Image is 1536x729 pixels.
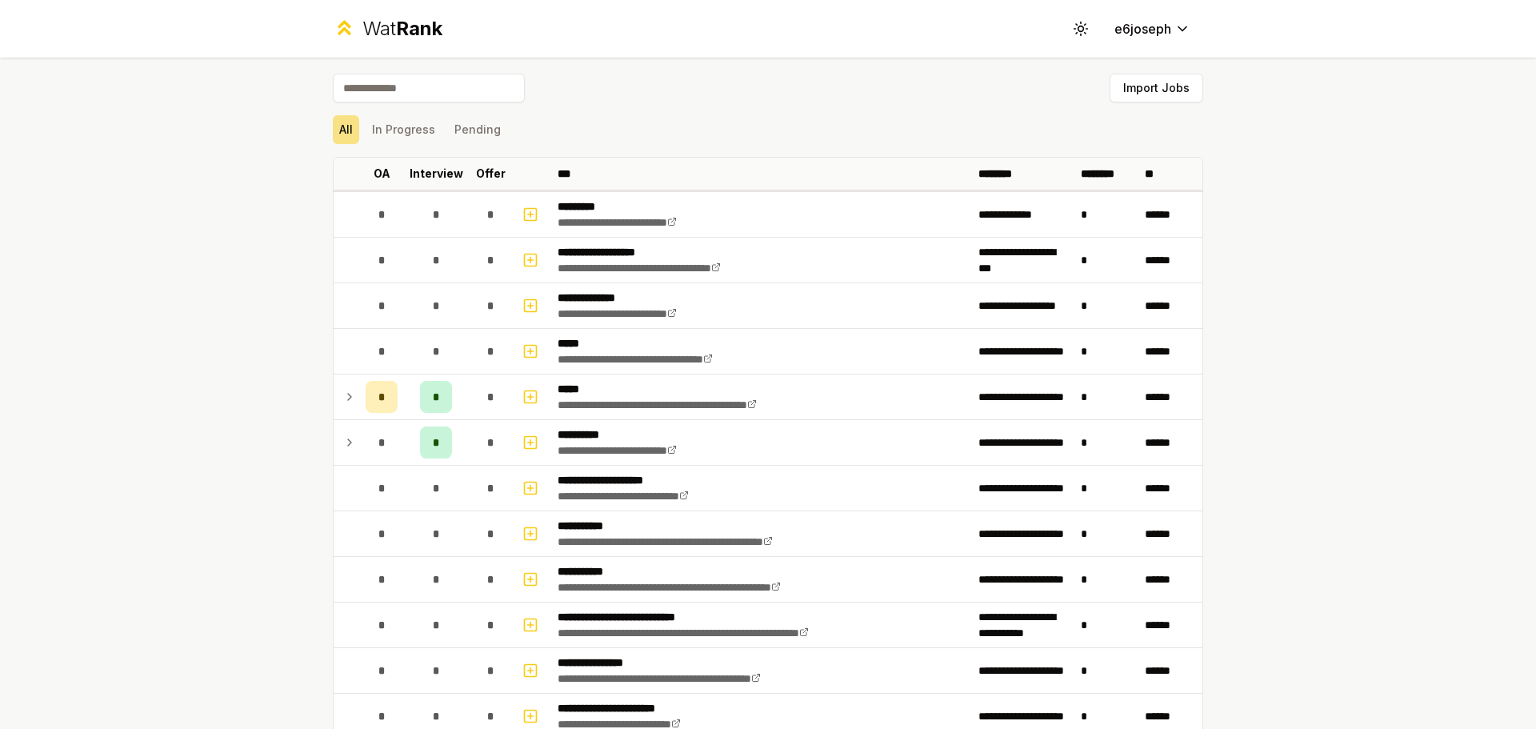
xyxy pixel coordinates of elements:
a: WatRank [333,16,442,42]
button: Import Jobs [1110,74,1203,102]
span: e6joseph [1114,19,1171,38]
button: e6joseph [1102,14,1203,43]
p: OA [374,166,390,182]
button: In Progress [366,115,442,144]
p: Offer [476,166,506,182]
span: Rank [396,17,442,40]
button: All [333,115,359,144]
button: Pending [448,115,507,144]
p: Interview [410,166,463,182]
div: Wat [362,16,442,42]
